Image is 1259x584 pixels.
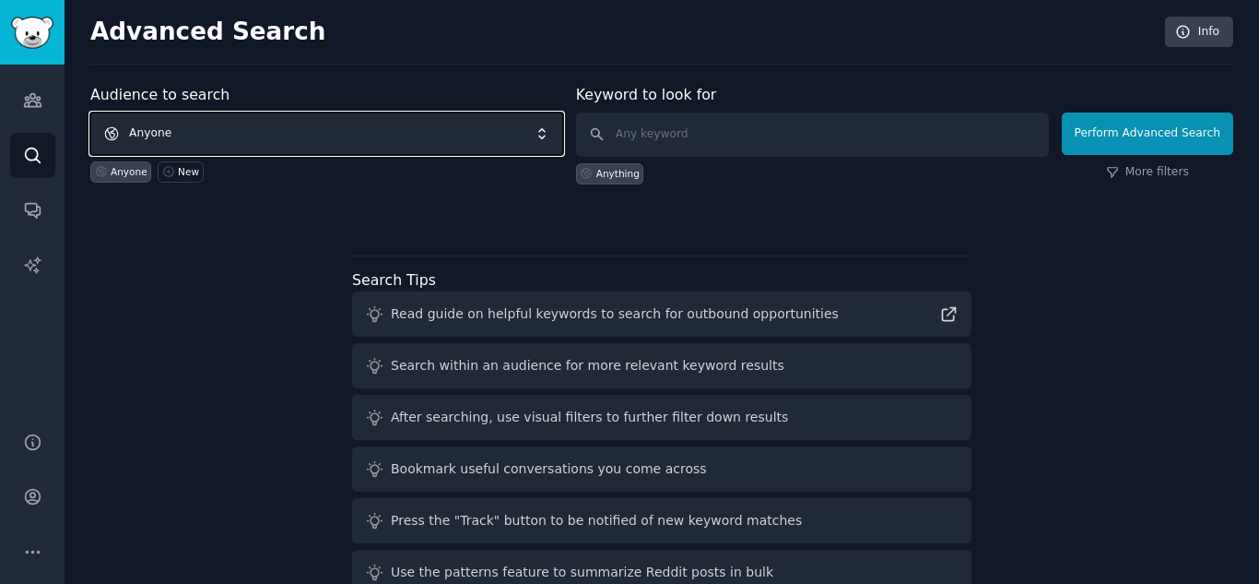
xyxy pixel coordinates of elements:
label: Audience to search [90,86,229,103]
h2: Advanced Search [90,18,1155,47]
a: Info [1165,17,1233,48]
button: Anyone [90,113,563,155]
div: After searching, use visual filters to further filter down results [391,408,788,427]
div: Search within an audience for more relevant keyword results [391,356,784,375]
div: New [178,165,199,178]
button: Perform Advanced Search [1062,113,1233,155]
a: More filters [1106,164,1189,181]
div: Anything [596,167,640,180]
div: Anyone [111,165,147,178]
label: Keyword to look for [576,86,717,103]
div: Bookmark useful conversations you come across [391,459,707,479]
a: New [158,161,203,183]
input: Any keyword [576,113,1049,157]
label: Search Tips [352,271,436,289]
img: GummySearch logo [11,17,53,49]
div: Read guide on helpful keywords to search for outbound opportunities [391,304,839,324]
div: Use the patterns feature to summarize Reddit posts in bulk [391,563,773,582]
div: Press the "Track" button to be notified of new keyword matches [391,511,802,530]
